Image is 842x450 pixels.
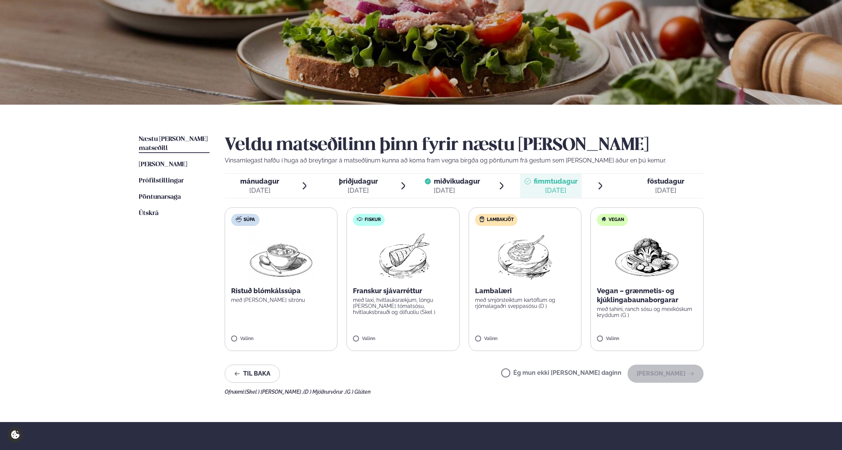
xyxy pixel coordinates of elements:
[139,210,158,216] span: Útskrá
[8,427,23,442] a: Cookie settings
[240,177,279,185] span: mánudagur
[475,286,575,295] p: Lambalæri
[647,177,684,185] span: föstudagur
[248,232,314,280] img: Soup.png
[609,217,624,223] span: Vegan
[225,135,704,156] h2: Veldu matseðilinn þinn fyrir næstu [PERSON_NAME]
[345,389,371,395] span: (G ) Glúten
[357,216,363,222] img: fish.svg
[139,209,158,218] a: Útskrá
[339,186,378,195] div: [DATE]
[139,176,184,186] a: Prófílstillingar
[231,286,331,295] p: Ristuð blómkálssúpa
[231,297,331,303] p: með [PERSON_NAME] sítrónu
[225,156,704,165] p: Vinsamlegast hafðu í huga að breytingar á matseðlinum kunna að koma fram vegna birgða og pöntunum...
[139,135,210,153] a: Næstu [PERSON_NAME] matseðill
[614,232,680,280] img: Vegan.png
[244,217,255,223] span: Súpa
[139,178,184,184] span: Prófílstillingar
[597,306,697,318] p: með tahini, ranch sósu og mexíkóskum kryddum (G )
[303,389,345,395] span: (D ) Mjólkurvörur ,
[479,216,485,222] img: Lamb.svg
[240,186,279,195] div: [DATE]
[534,177,578,185] span: fimmtudagur
[139,194,181,200] span: Pöntunarsaga
[139,160,187,169] a: [PERSON_NAME]
[139,136,208,152] span: Næstu [PERSON_NAME] matseðill
[139,161,187,168] span: [PERSON_NAME]
[245,389,303,395] span: (Skel ) [PERSON_NAME] ,
[225,389,704,395] div: Ofnæmi:
[597,286,697,305] p: Vegan – grænmetis- og kjúklingabaunaborgarar
[225,365,280,383] button: Til baka
[647,186,684,195] div: [DATE]
[601,216,607,222] img: Vegan.svg
[534,186,578,195] div: [DATE]
[339,177,378,185] span: þriðjudagur
[434,177,480,185] span: miðvikudagur
[475,297,575,309] p: með smjörsteiktum kartöflum og rjómalagaðri sveppasósu (D )
[139,193,181,202] a: Pöntunarsaga
[491,232,558,280] img: Lamb-Meat.png
[434,186,480,195] div: [DATE]
[628,365,704,383] button: [PERSON_NAME]
[353,286,453,295] p: Franskur sjávarréttur
[487,217,514,223] span: Lambakjöt
[236,216,242,222] img: soup.svg
[370,232,437,280] img: Fish.png
[365,217,381,223] span: Fiskur
[353,297,453,315] p: með laxi, hvítlauksrækjum, löngu [PERSON_NAME] tómatsósu, hvítlauksbrauði og ólífuolíu (Skel )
